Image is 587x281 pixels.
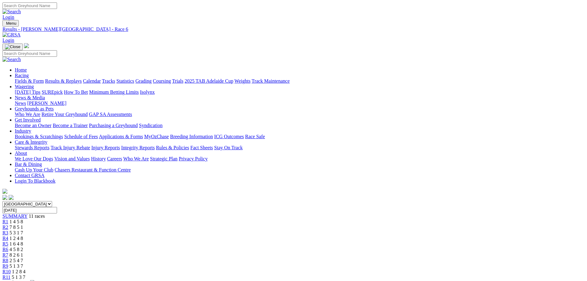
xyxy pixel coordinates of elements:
[15,112,40,117] a: Who We Are
[2,43,23,50] button: Toggle navigation
[214,134,244,139] a: ICG Outcomes
[2,269,11,274] a: R10
[12,275,25,280] span: 5 1 3 7
[24,43,29,48] img: logo-grsa-white.png
[2,2,57,9] input: Search
[27,101,66,106] a: [PERSON_NAME]
[10,258,23,263] span: 2 5 4 7
[42,112,88,117] a: Retire Your Greyhound
[99,134,143,139] a: Applications & Forms
[15,89,40,95] a: [DATE] Tips
[2,50,57,57] input: Search
[15,139,47,145] a: Care & Integrity
[15,151,27,156] a: About
[5,44,20,49] img: Close
[172,78,183,84] a: Trials
[214,145,243,150] a: Stay On Track
[29,213,45,219] span: 11 races
[150,156,177,161] a: Strategic Plan
[10,219,23,224] span: 1 4 5 8
[15,167,585,173] div: Bar & Dining
[51,145,90,150] a: Track Injury Rebate
[15,78,585,84] div: Racing
[15,95,45,100] a: News & Media
[2,263,8,269] span: R9
[15,67,27,72] a: Home
[15,112,585,117] div: Greyhounds as Pets
[89,112,132,117] a: GAP SA Assessments
[91,145,120,150] a: Injury Reports
[140,89,155,95] a: Isolynx
[64,134,98,139] a: Schedule of Fees
[116,78,134,84] a: Statistics
[10,230,23,235] span: 5 3 1 7
[2,38,14,43] a: Login
[2,189,7,194] img: logo-grsa-white.png
[15,106,54,111] a: Greyhounds as Pets
[15,167,53,172] a: Cash Up Your Club
[153,78,171,84] a: Coursing
[9,195,14,200] img: twitter.svg
[2,241,8,246] a: R5
[15,178,55,184] a: Login To Blackbook
[15,162,42,167] a: Bar & Dining
[190,145,213,150] a: Fact Sheets
[10,225,23,230] span: 7 8 5 1
[2,27,585,32] a: Results - [PERSON_NAME][GEOGRAPHIC_DATA] - Race 6
[10,247,23,252] span: 4 5 8 2
[2,57,21,62] img: Search
[15,101,585,106] div: News & Media
[15,145,585,151] div: Care & Integrity
[2,247,8,252] a: R6
[2,236,8,241] a: R4
[156,145,189,150] a: Rules & Policies
[139,123,162,128] a: Syndication
[2,258,8,263] a: R8
[15,123,585,128] div: Get Involved
[15,128,31,134] a: Industry
[15,134,585,139] div: Industry
[2,195,7,200] img: facebook.svg
[10,236,23,241] span: 1 2 4 8
[252,78,290,84] a: Track Maintenance
[89,89,139,95] a: Minimum Betting Limits
[64,89,88,95] a: How To Bet
[15,123,51,128] a: Become an Owner
[54,156,90,161] a: Vision and Values
[2,230,8,235] span: R3
[12,269,26,274] span: 1 2 8 4
[2,219,8,224] a: R1
[42,89,63,95] a: SUREpick
[55,167,131,172] a: Chasers Restaurant & Function Centre
[123,156,149,161] a: Who We Are
[53,123,88,128] a: Become a Trainer
[15,73,29,78] a: Racing
[2,14,14,20] a: Login
[121,145,155,150] a: Integrity Reports
[2,213,27,219] a: SUMMARY
[2,20,19,27] button: Toggle navigation
[185,78,233,84] a: 2025 TAB Adelaide Cup
[15,78,44,84] a: Fields & Form
[15,84,34,89] a: Wagering
[2,252,8,258] a: R7
[179,156,208,161] a: Privacy Policy
[6,21,16,26] span: Menu
[2,275,10,280] a: R11
[2,9,21,14] img: Search
[83,78,101,84] a: Calendar
[15,89,585,95] div: Wagering
[2,225,8,230] a: R2
[136,78,152,84] a: Grading
[15,173,44,178] a: Contact GRSA
[10,241,23,246] span: 1 6 4 8
[15,145,49,150] a: Stewards Reports
[102,78,115,84] a: Tracks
